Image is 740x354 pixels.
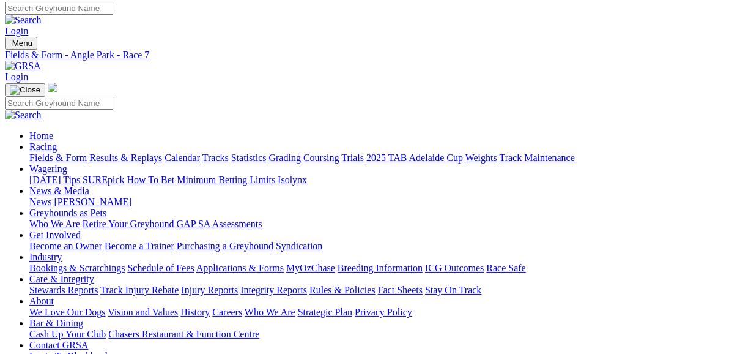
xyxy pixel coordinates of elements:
a: Stay On Track [425,285,481,295]
a: Weights [465,153,497,163]
a: Racing [29,141,57,152]
div: Bar & Dining [29,329,735,340]
a: MyOzChase [286,263,335,273]
a: [DATE] Tips [29,175,80,185]
div: Care & Integrity [29,285,735,296]
a: News [29,197,51,207]
a: Calendar [165,153,200,163]
a: GAP SA Assessments [177,219,262,229]
a: Login [5,26,28,36]
a: Grading [269,153,301,163]
a: News & Media [29,186,89,196]
a: Privacy Policy [355,307,412,317]
img: GRSA [5,61,41,72]
a: Become a Trainer [105,241,174,251]
a: Fields & Form [29,153,87,163]
a: Home [29,130,53,141]
a: Careers [212,307,242,317]
img: Search [5,110,42,121]
a: How To Bet [127,175,175,185]
a: Rules & Policies [309,285,376,295]
a: Syndication [276,241,322,251]
a: Industry [29,252,62,262]
a: Track Injury Rebate [100,285,179,295]
a: Retire Your Greyhound [83,219,174,229]
input: Search [5,97,113,110]
a: Purchasing a Greyhound [177,241,273,251]
span: Menu [12,39,32,48]
a: Bar & Dining [29,318,83,328]
a: Strategic Plan [298,307,352,317]
a: Bookings & Scratchings [29,263,125,273]
a: Breeding Information [338,263,423,273]
a: Stewards Reports [29,285,98,295]
a: We Love Our Dogs [29,307,105,317]
a: Who We Are [29,219,80,229]
a: Wagering [29,164,67,174]
a: SUREpick [83,175,124,185]
a: Login [5,72,28,82]
button: Toggle navigation [5,37,37,50]
a: Schedule of Fees [127,263,194,273]
a: 2025 TAB Adelaide Cup [366,153,463,163]
a: [PERSON_NAME] [54,197,131,207]
a: Greyhounds as Pets [29,208,106,218]
a: Trials [341,153,364,163]
a: Isolynx [278,175,307,185]
input: Search [5,2,113,15]
a: Who We Are [245,307,295,317]
a: Injury Reports [181,285,238,295]
div: News & Media [29,197,735,208]
button: Toggle navigation [5,83,45,97]
div: Get Involved [29,241,735,252]
a: Care & Integrity [29,274,94,284]
a: About [29,296,54,306]
div: Racing [29,153,735,164]
a: Contact GRSA [29,340,88,350]
a: Cash Up Your Club [29,329,106,339]
a: Integrity Reports [240,285,307,295]
a: Statistics [231,153,267,163]
a: Track Maintenance [500,153,575,163]
a: Minimum Betting Limits [177,175,275,185]
a: Become an Owner [29,241,102,251]
a: Chasers Restaurant & Function Centre [108,329,259,339]
a: Vision and Values [108,307,178,317]
a: Tracks [202,153,229,163]
a: Get Involved [29,230,81,240]
a: Results & Replays [89,153,162,163]
a: ICG Outcomes [425,263,484,273]
img: Close [10,85,40,95]
img: logo-grsa-white.png [48,83,57,92]
a: Race Safe [486,263,525,273]
a: History [180,307,210,317]
div: Greyhounds as Pets [29,219,735,230]
a: Coursing [303,153,339,163]
a: Fields & Form - Angle Park - Race 7 [5,50,735,61]
img: Search [5,15,42,26]
a: Fact Sheets [378,285,423,295]
div: About [29,307,735,318]
div: Industry [29,263,735,274]
div: Wagering [29,175,735,186]
a: Applications & Forms [196,263,284,273]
